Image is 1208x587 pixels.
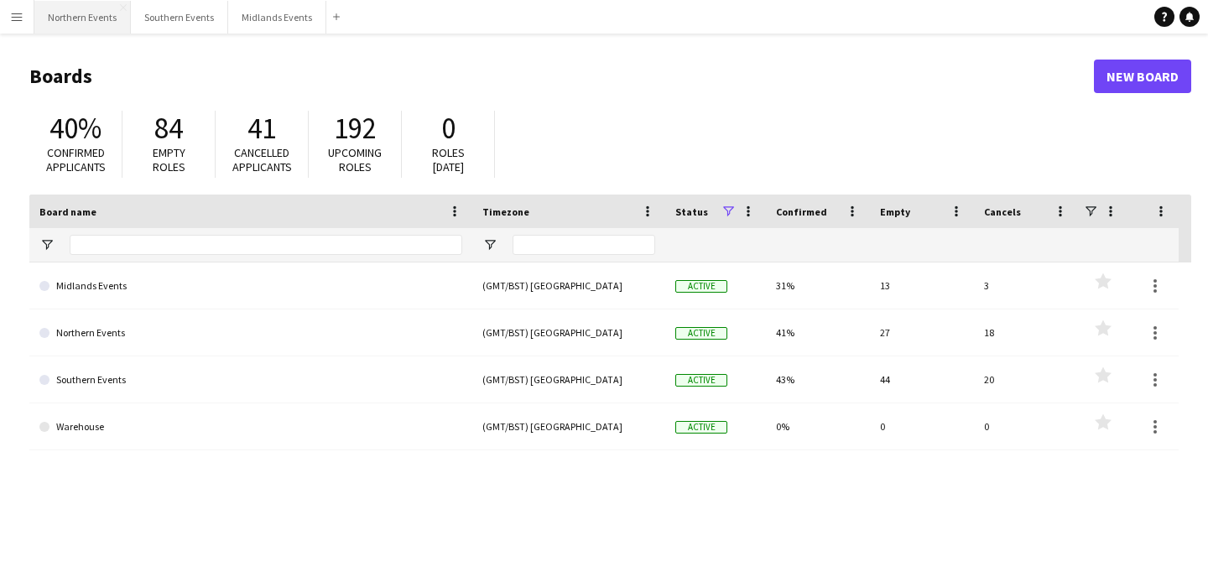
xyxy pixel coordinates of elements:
div: 44 [870,356,974,403]
span: Cancels [984,205,1021,218]
span: 40% [49,110,102,147]
span: 0 [441,110,456,147]
button: Open Filter Menu [482,237,497,252]
span: Status [675,205,708,218]
span: Confirmed applicants [46,145,106,174]
div: 0 [974,403,1078,449]
a: Southern Events [39,356,462,403]
span: Active [675,421,727,434]
a: Warehouse [39,403,462,450]
button: Open Filter Menu [39,237,55,252]
input: Timezone Filter Input [513,235,655,255]
a: Midlands Events [39,262,462,309]
div: (GMT/BST) [GEOGRAPHIC_DATA] [472,403,665,449]
div: 3 [974,262,1078,309]
span: Cancelled applicants [232,145,292,174]
div: 41% [766,309,870,356]
button: Midlands Events [228,1,326,34]
span: Empty [880,205,910,218]
div: 18 [974,309,1078,356]
span: 41 [247,110,276,147]
span: Board name [39,205,96,218]
button: Northern Events [34,1,131,34]
span: 84 [154,110,183,147]
a: Northern Events [39,309,462,356]
a: New Board [1094,60,1191,93]
div: 20 [974,356,1078,403]
h1: Boards [29,64,1094,89]
span: Upcoming roles [328,145,382,174]
div: 0% [766,403,870,449]
span: Active [675,327,727,340]
span: Active [675,280,727,293]
div: (GMT/BST) [GEOGRAPHIC_DATA] [472,262,665,309]
button: Southern Events [131,1,228,34]
span: Confirmed [776,205,827,218]
div: 0 [870,403,974,449]
div: (GMT/BST) [GEOGRAPHIC_DATA] [472,309,665,356]
div: 43% [766,356,870,403]
span: Empty roles [153,145,185,174]
div: 13 [870,262,974,309]
input: Board name Filter Input [70,235,462,255]
span: 192 [334,110,377,147]
span: Timezone [482,205,529,218]
div: 27 [870,309,974,356]
span: Active [675,374,727,387]
span: Roles [DATE] [432,145,465,174]
div: (GMT/BST) [GEOGRAPHIC_DATA] [472,356,665,403]
div: 31% [766,262,870,309]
